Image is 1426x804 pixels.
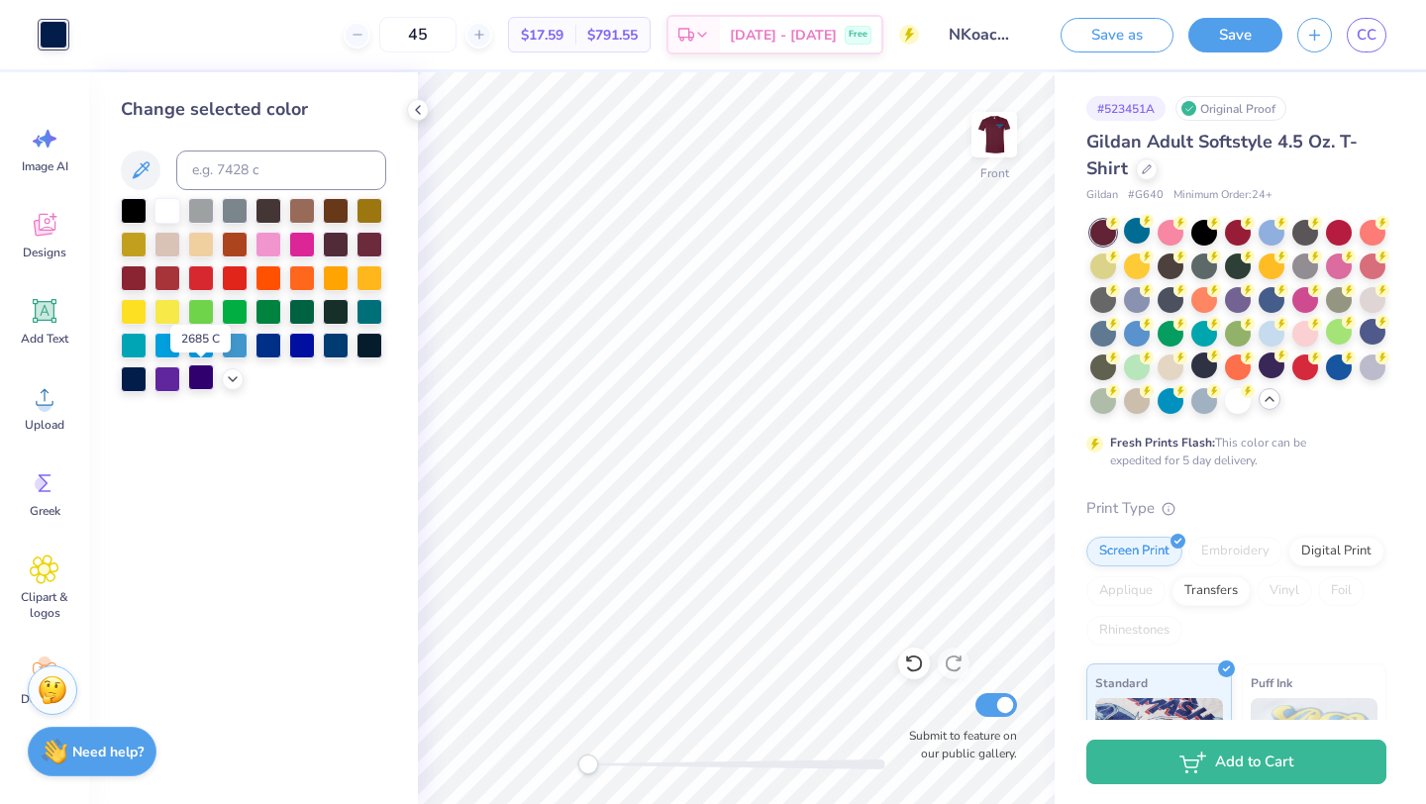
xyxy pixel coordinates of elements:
span: Image AI [22,158,68,174]
div: Screen Print [1086,537,1182,566]
span: Add Text [21,331,68,347]
span: Designs [23,245,66,260]
span: Minimum Order: 24 + [1173,187,1273,204]
div: Digital Print [1288,537,1384,566]
img: Front [974,115,1014,154]
label: Submit to feature on our public gallery. [898,727,1017,762]
span: CC [1357,24,1376,47]
div: Front [980,164,1009,182]
button: Add to Cart [1086,740,1386,784]
span: Puff Ink [1251,672,1292,693]
input: e.g. 7428 c [176,151,386,190]
span: Greek [30,503,60,519]
img: Standard [1095,698,1223,797]
span: Gildan [1086,187,1118,204]
div: Vinyl [1257,576,1312,606]
div: Original Proof [1175,96,1286,121]
div: # 523451A [1086,96,1166,121]
input: – – [379,17,457,52]
div: Print Type [1086,497,1386,520]
span: $791.55 [587,25,638,46]
span: Decorate [21,691,68,707]
strong: Need help? [72,743,144,761]
div: Embroidery [1188,537,1282,566]
span: [DATE] - [DATE] [730,25,837,46]
span: Gildan Adult Softstyle 4.5 Oz. T-Shirt [1086,130,1358,180]
div: Foil [1318,576,1365,606]
input: Untitled Design [934,15,1031,54]
div: Transfers [1171,576,1251,606]
div: Rhinestones [1086,616,1182,646]
span: $17.59 [521,25,563,46]
button: Save [1188,18,1282,52]
div: Change selected color [121,96,386,123]
span: Clipart & logos [12,589,77,621]
a: CC [1347,18,1386,52]
button: Save as [1061,18,1173,52]
div: Applique [1086,576,1166,606]
div: 2685 C [170,325,231,352]
span: Free [849,28,867,42]
img: Puff Ink [1251,698,1378,797]
span: Standard [1095,672,1148,693]
div: This color can be expedited for 5 day delivery. [1110,434,1354,469]
span: # G640 [1128,187,1164,204]
strong: Fresh Prints Flash: [1110,435,1215,451]
div: Accessibility label [578,754,598,774]
span: Upload [25,417,64,433]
